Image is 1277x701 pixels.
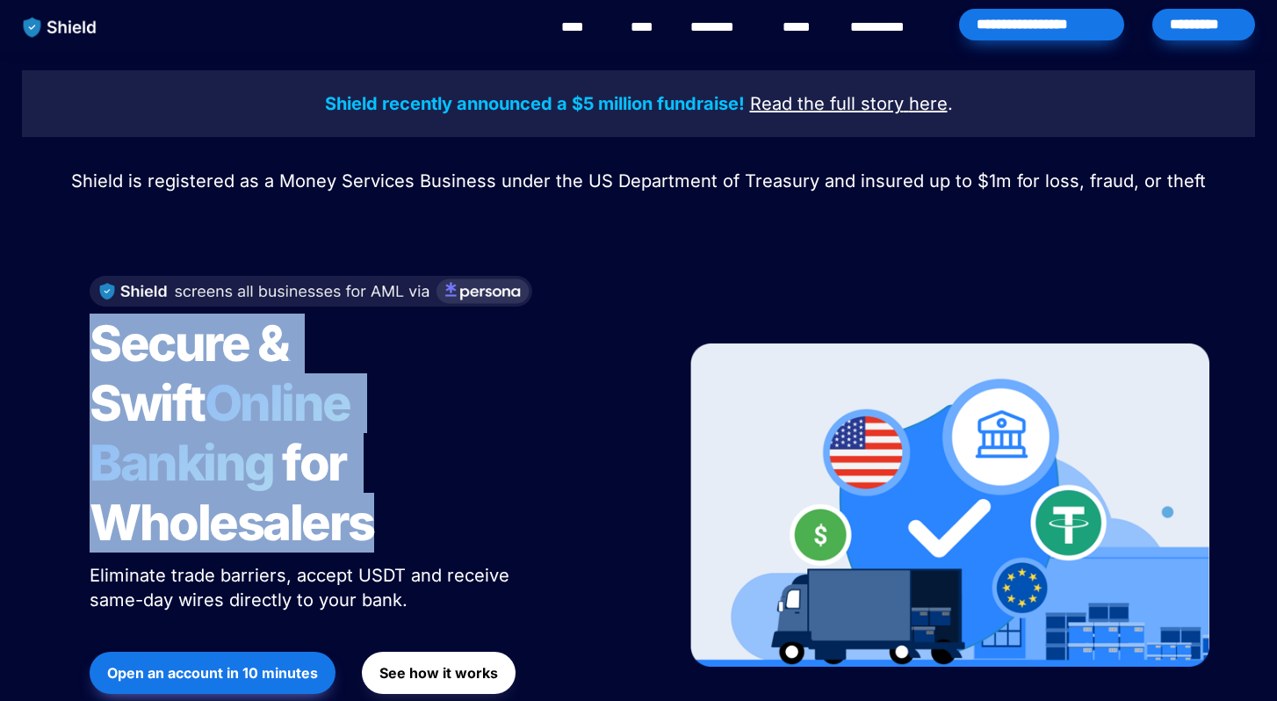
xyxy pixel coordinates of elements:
[90,373,368,493] span: Online Banking
[909,96,948,113] a: here
[90,565,515,611] span: Eliminate trade barriers, accept USDT and receive same-day wires directly to your bank.
[379,664,498,682] strong: See how it works
[909,93,948,114] u: here
[15,9,105,46] img: website logo
[90,433,374,553] span: for Wholesalers
[90,652,335,694] button: Open an account in 10 minutes
[107,664,318,682] strong: Open an account in 10 minutes
[71,170,1206,192] span: Shield is registered as a Money Services Business under the US Department of Treasury and insured...
[948,93,953,114] span: .
[750,93,904,114] u: Read the full story
[325,93,745,114] strong: Shield recently announced a $5 million fundraise!
[362,652,516,694] button: See how it works
[90,314,297,433] span: Secure & Swift
[750,96,904,113] a: Read the full story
